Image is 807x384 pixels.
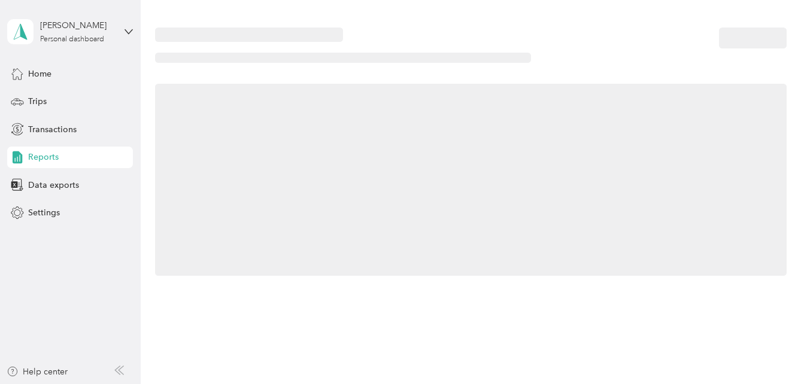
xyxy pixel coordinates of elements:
span: Transactions [28,123,77,136]
span: Data exports [28,179,79,191]
span: Settings [28,206,60,219]
div: [PERSON_NAME] [40,19,115,32]
span: Trips [28,95,47,108]
span: Reports [28,151,59,163]
iframe: Everlance-gr Chat Button Frame [740,317,807,384]
span: Home [28,68,51,80]
div: Personal dashboard [40,36,104,43]
button: Help center [7,365,68,378]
